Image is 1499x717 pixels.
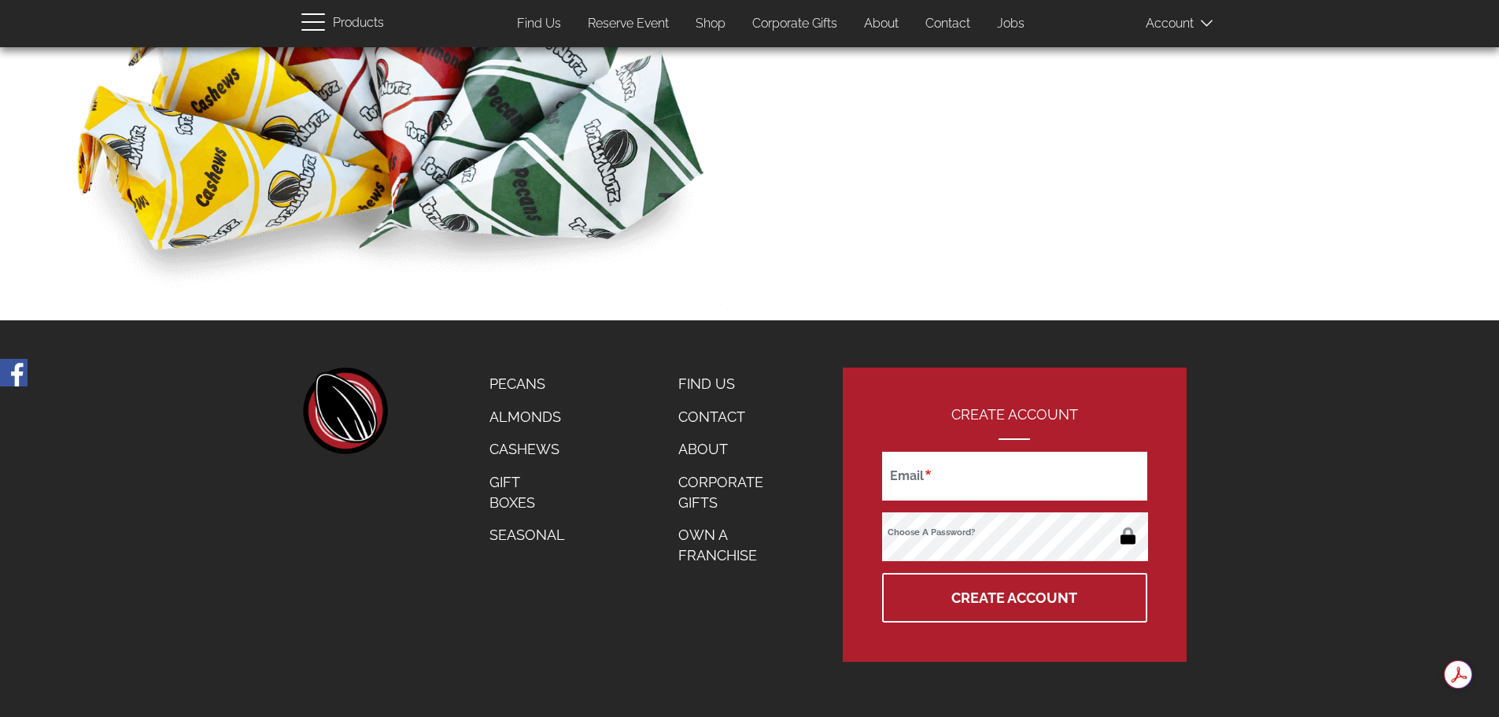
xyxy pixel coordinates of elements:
[301,368,388,454] a: home
[333,12,384,35] span: Products
[666,433,793,466] a: About
[505,9,573,39] a: Find Us
[478,401,577,434] a: Almonds
[666,368,793,401] a: Find Us
[666,466,793,519] a: Corporate Gifts
[882,407,1146,440] h2: Create Account
[985,9,1036,39] a: Jobs
[478,466,577,519] a: Gift Boxes
[478,519,577,552] a: Seasonal
[852,9,910,39] a: About
[666,401,793,434] a: Contact
[914,9,982,39] a: Contact
[882,452,1146,501] input: Email
[740,9,849,39] a: Corporate Gifts
[684,9,737,39] a: Shop
[882,573,1146,623] button: Create Account
[666,519,793,571] a: Own a Franchise
[478,433,577,466] a: Cashews
[576,9,681,39] a: Reserve Event
[478,368,577,401] a: Pecans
